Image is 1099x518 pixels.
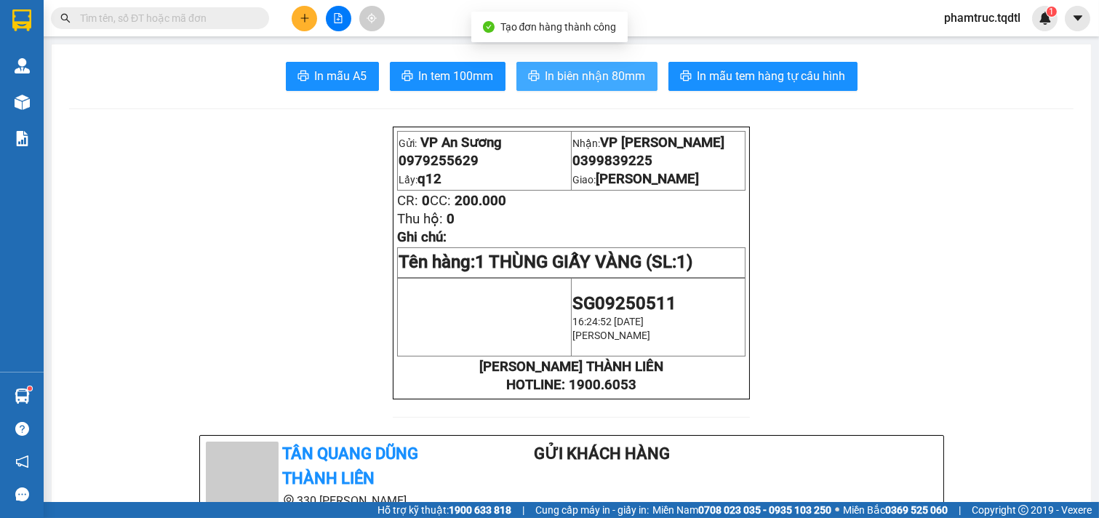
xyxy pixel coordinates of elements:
[528,70,540,84] span: printer
[390,62,505,91] button: printerIn tem 100mm
[4,100,50,116] span: Thu hộ:
[28,60,74,76] span: VP Q12
[885,504,948,516] strong: 0369 525 060
[326,6,351,31] button: file-add
[420,135,502,151] span: VP An Sương
[422,193,430,209] span: 0
[1039,12,1052,25] img: icon-new-feature
[843,502,948,518] span: Miền Bắc
[80,10,252,26] input: Tìm tên, số ĐT hoặc mã đơn
[835,507,839,513] span: ⚪️
[534,445,670,463] b: Gửi khách hàng
[206,492,476,510] li: 330 [PERSON_NAME]
[417,171,441,187] span: q12
[596,171,699,187] span: [PERSON_NAME]
[449,504,511,516] strong: 1900 633 818
[29,82,37,98] span: 0
[1047,7,1057,17] sup: 1
[572,153,652,169] span: 0399839225
[397,211,443,227] span: Thu hộ:
[1049,7,1054,17] span: 1
[399,135,570,151] p: Gửi:
[286,62,379,91] button: printerIn mẫu A5
[698,504,831,516] strong: 0708 023 035 - 0935 103 250
[37,82,58,98] span: CC:
[15,388,30,404] img: warehouse-icon
[932,9,1032,27] span: phamtruc.tqdtl
[54,100,62,116] span: 0
[377,502,511,518] span: Hỗ trợ kỹ thuật:
[516,62,658,91] button: printerIn biên nhận 80mm
[300,13,310,23] span: plus
[500,21,617,33] span: Tạo đơn hàng thành công
[15,422,29,436] span: question-circle
[680,70,692,84] span: printer
[109,42,189,58] span: 0905877733
[397,229,447,245] span: Ghi chú:
[15,95,30,110] img: warehouse-icon
[455,193,506,209] span: 200.000
[483,21,495,33] span: check-circle
[359,6,385,31] button: aim
[297,70,309,84] span: printer
[136,60,187,76] span: CAM LỘ
[6,42,86,58] span: 0906826536
[401,70,413,84] span: printer
[572,135,744,151] p: Nhận:
[292,6,317,31] button: plus
[399,252,692,272] span: Tên hàng:
[698,67,846,85] span: In mẫu tem hàng tự cấu hình
[522,502,524,518] span: |
[109,62,187,76] span: Giao:
[12,9,31,31] img: logo-vxr
[6,8,107,40] p: Gửi:
[572,316,644,327] span: 16:24:52 [DATE]
[62,82,70,98] span: 0
[28,386,32,391] sup: 1
[6,8,68,40] span: VP An Sương
[419,67,494,85] span: In tem 100mm
[676,252,692,272] span: 1)
[283,445,419,488] b: Tân Quang Dũng Thành Liên
[397,193,418,209] span: CR:
[430,193,451,209] span: CC:
[399,174,441,186] span: Lấy:
[600,135,724,151] span: VP [PERSON_NAME]
[447,211,455,227] span: 0
[15,58,30,73] img: warehouse-icon
[315,67,367,85] span: In mẫu A5
[959,502,961,518] span: |
[15,487,29,501] span: message
[15,131,30,146] img: solution-icon
[15,455,29,469] span: notification
[475,252,692,272] span: 1 THÙNG GIẤY VÀNG (SL:
[668,62,858,91] button: printerIn mẫu tem hàng tự cấu hình
[1018,505,1028,515] span: copyright
[283,495,295,506] span: environment
[60,13,71,23] span: search
[1071,12,1084,25] span: caret-down
[4,82,25,98] span: CR:
[399,153,479,169] span: 0979255629
[652,502,831,518] span: Miền Nam
[1065,6,1090,31] button: caret-down
[6,62,74,76] span: Lấy:
[333,13,343,23] span: file-add
[109,8,212,40] p: Nhận:
[109,8,212,40] span: VP 330 [PERSON_NAME]
[535,502,649,518] span: Cung cấp máy in - giấy in:
[447,279,522,355] img: qr-code
[545,67,646,85] span: In biên nhận 80mm
[572,330,650,341] span: [PERSON_NAME]
[367,13,377,23] span: aim
[572,293,676,314] span: SG09250511
[479,359,663,375] strong: [PERSON_NAME] THÀNH LIÊN
[506,377,636,393] strong: HOTLINE: 1900.6053
[572,174,699,186] span: Giao:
